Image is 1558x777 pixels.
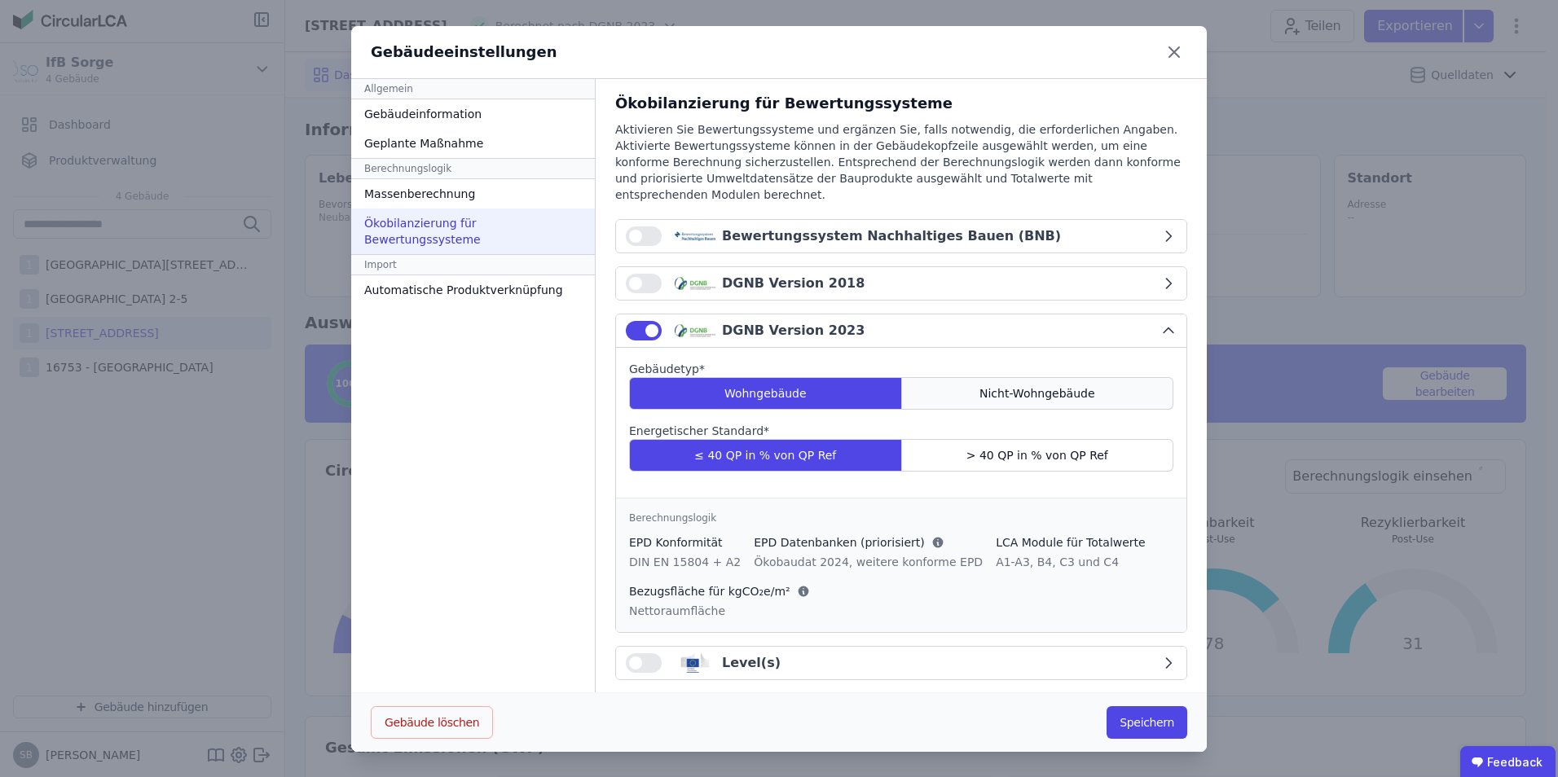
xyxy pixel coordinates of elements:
[629,423,1173,439] label: audits.requiredField
[996,534,1146,551] div: LCA Module für Totalwerte
[979,385,1095,402] span: Nicht-Wohngebäude
[351,129,595,158] div: Geplante Maßnahme
[616,267,1186,300] button: DGNB Version 2018
[351,209,595,254] div: Ökobilanzierung für Bewertungssysteme
[616,220,1186,252] button: Bewertungssystem Nachhaltiges Bauen (BNB)
[629,361,1173,377] label: audits.requiredField
[351,158,595,179] div: Berechnungslogik
[675,321,715,340] img: dgnb_logo-x_03lAI3.svg
[629,583,810,599] div: Bezugsfläche für kgCO₂e/m²
[351,275,595,305] div: Automatische Produktverknüpfung
[1107,706,1187,739] button: Speichern
[351,79,595,99] div: Allgemein
[615,92,1187,115] div: Ökobilanzierung für Bewertungssysteme
[629,554,741,570] div: DIN EN 15804 + A2
[724,385,807,402] span: Wohngebäude
[371,706,493,739] button: Gebäude löschen
[616,314,1186,348] button: DGNB Version 2023
[722,226,1061,246] div: Bewertungssystem Nachhaltiges Bauen (BNB)
[694,447,836,463] span: ≤ 40 QP in % von QP Ref
[371,41,557,64] div: Gebäudeeinstellungen
[351,254,595,275] div: Import
[629,511,1173,525] div: Berechnungslogik
[722,321,865,340] div: DGNB Version 2023
[966,447,1108,463] span: > 40 QP in % von QP Ref
[996,554,1146,570] div: A1-A3, B4, C3 und C4
[754,554,983,570] div: Ökobaudat 2024, weitere konforme EPD
[675,653,715,673] img: levels_logo-Bv5juQb_.svg
[351,179,595,209] div: Massenberechnung
[675,226,715,246] img: bnb_logo-CNxcAojW.svg
[616,647,1186,679] button: Level(s)
[754,534,924,551] span: EPD Datenbanken (priorisiert)
[722,653,781,673] div: Level(s)
[615,121,1187,219] div: Aktivieren Sie Bewertungssysteme und ergänzen Sie, falls notwendig, die erforderlichen Angaben. A...
[629,534,741,551] div: EPD Konformität
[351,99,595,129] div: Gebäudeinformation
[629,603,810,619] div: Nettoraumfläche
[722,274,865,293] div: DGNB Version 2018
[675,274,715,293] img: dgnb_logo-x_03lAI3.svg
